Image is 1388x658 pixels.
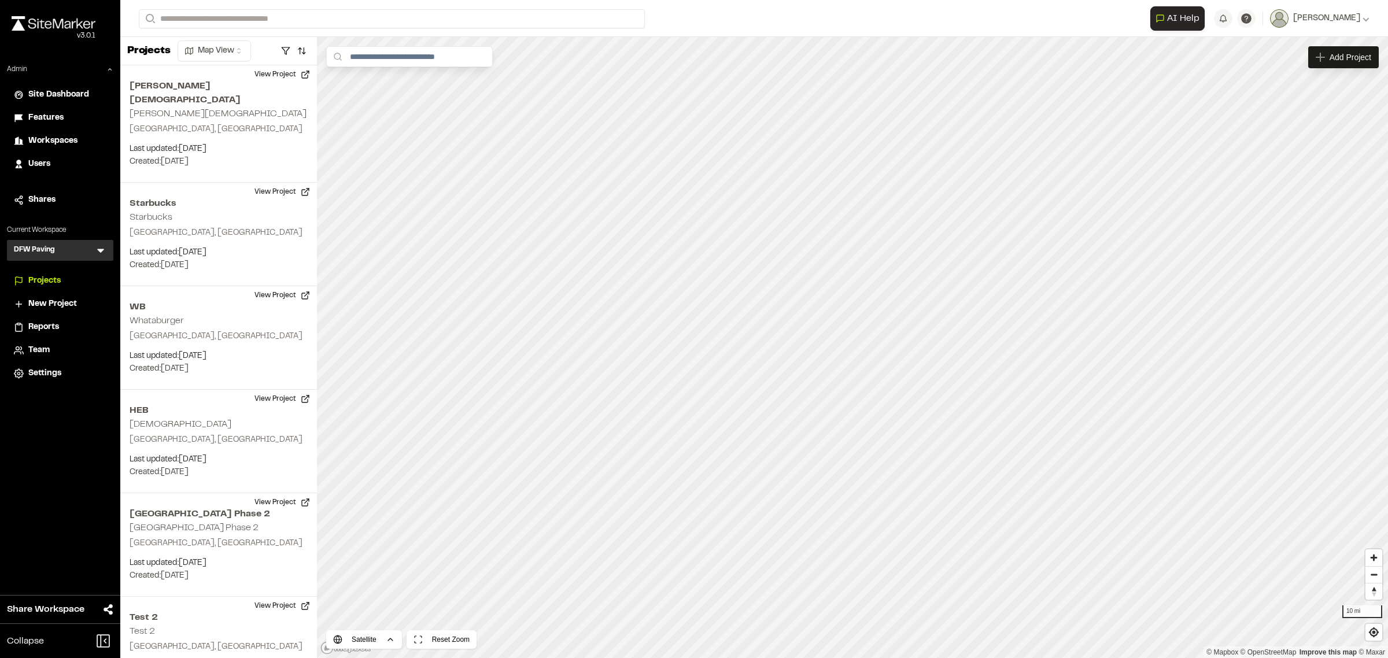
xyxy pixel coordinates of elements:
[130,537,308,550] p: [GEOGRAPHIC_DATA], [GEOGRAPHIC_DATA]
[14,112,106,124] a: Features
[7,602,84,616] span: Share Workspace
[130,197,308,210] h2: Starbucks
[28,88,89,101] span: Site Dashboard
[130,143,308,156] p: Last updated: [DATE]
[130,363,308,375] p: Created: [DATE]
[12,31,95,41] div: Oh geez...please don't...
[28,321,59,334] span: Reports
[1293,12,1360,25] span: [PERSON_NAME]
[1206,648,1238,656] a: Mapbox
[130,524,259,532] h2: [GEOGRAPHIC_DATA] Phase 2
[130,156,308,168] p: Created: [DATE]
[14,245,55,256] h3: DFW Paving
[7,64,27,75] p: Admin
[28,158,50,171] span: Users
[1330,51,1371,63] span: Add Project
[130,466,308,479] p: Created: [DATE]
[28,298,77,310] span: New Project
[130,317,184,325] h2: Whataburger
[1241,648,1297,656] a: OpenStreetMap
[130,453,308,466] p: Last updated: [DATE]
[1365,583,1382,600] button: Reset bearing to north
[28,344,50,357] span: Team
[326,630,402,649] button: Satellite
[1270,9,1369,28] button: [PERSON_NAME]
[248,493,317,512] button: View Project
[248,65,317,84] button: View Project
[130,404,308,417] h2: HEB
[130,79,308,107] h2: [PERSON_NAME][DEMOGRAPHIC_DATA]
[14,298,106,310] a: New Project
[130,507,308,521] h2: [GEOGRAPHIC_DATA] Phase 2
[1300,648,1357,656] a: Map feedback
[28,367,61,380] span: Settings
[130,213,172,221] h2: Starbucks
[320,641,371,655] a: Mapbox logo
[248,183,317,201] button: View Project
[130,110,307,118] h2: [PERSON_NAME][DEMOGRAPHIC_DATA]
[14,344,106,357] a: Team
[130,330,308,343] p: [GEOGRAPHIC_DATA], [GEOGRAPHIC_DATA]
[130,641,308,653] p: [GEOGRAPHIC_DATA], [GEOGRAPHIC_DATA]
[130,227,308,239] p: [GEOGRAPHIC_DATA], [GEOGRAPHIC_DATA]
[127,43,171,59] p: Projects
[14,321,106,334] a: Reports
[1365,567,1382,583] span: Zoom out
[28,112,64,124] span: Features
[1167,12,1199,25] span: AI Help
[28,194,56,206] span: Shares
[130,123,308,136] p: [GEOGRAPHIC_DATA], [GEOGRAPHIC_DATA]
[14,194,106,206] a: Shares
[7,225,113,235] p: Current Workspace
[248,390,317,408] button: View Project
[1365,583,1382,600] span: Reset bearing to north
[130,557,308,570] p: Last updated: [DATE]
[1359,648,1385,656] a: Maxar
[130,350,308,363] p: Last updated: [DATE]
[1150,6,1205,31] button: Open AI Assistant
[28,135,77,147] span: Workspaces
[130,611,308,624] h2: Test 2
[1365,549,1382,566] button: Zoom in
[248,286,317,305] button: View Project
[1365,624,1382,641] button: Find my location
[1270,9,1289,28] img: User
[407,630,477,649] button: Reset Zoom
[1150,6,1209,31] div: Open AI Assistant
[130,420,231,428] h2: [DEMOGRAPHIC_DATA]
[14,158,106,171] a: Users
[14,275,106,287] a: Projects
[130,627,155,635] h2: Test 2
[1342,605,1382,618] div: 10 mi
[28,275,61,287] span: Projects
[248,597,317,615] button: View Project
[7,634,44,648] span: Collapse
[12,16,95,31] img: rebrand.png
[1365,566,1382,583] button: Zoom out
[14,367,106,380] a: Settings
[130,434,308,446] p: [GEOGRAPHIC_DATA], [GEOGRAPHIC_DATA]
[130,259,308,272] p: Created: [DATE]
[130,246,308,259] p: Last updated: [DATE]
[139,9,160,28] button: Search
[14,135,106,147] a: Workspaces
[130,570,308,582] p: Created: [DATE]
[14,88,106,101] a: Site Dashboard
[130,300,308,314] h2: WB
